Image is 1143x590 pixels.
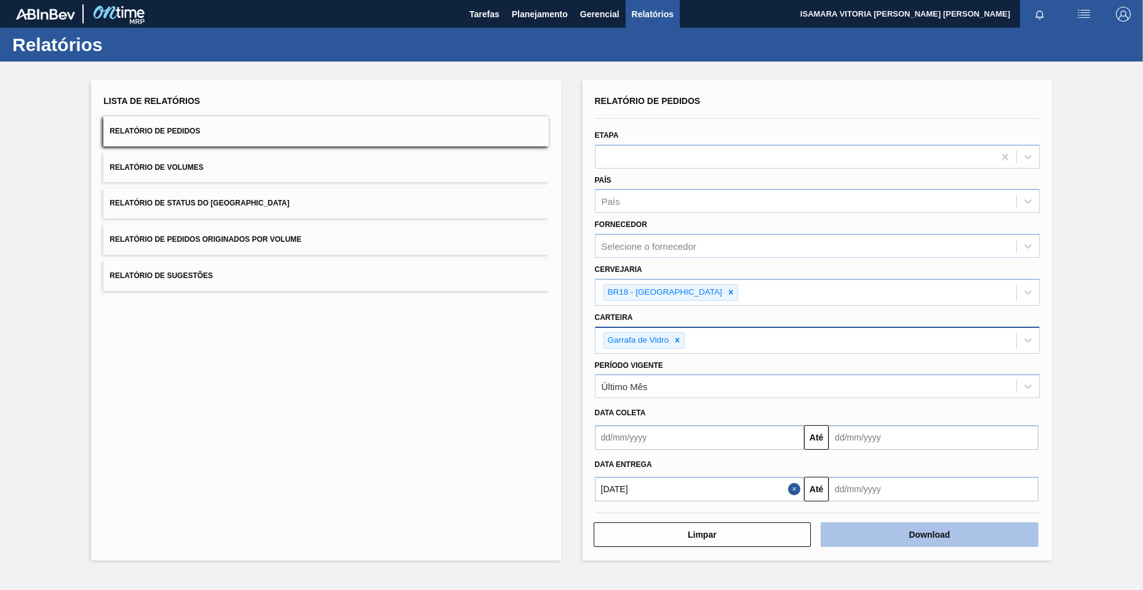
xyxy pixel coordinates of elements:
[103,153,548,183] button: Relatório de Volumes
[595,131,619,140] label: Etapa
[103,116,548,146] button: Relatório de Pedidos
[829,477,1038,501] input: dd/mm/yyyy
[604,333,671,348] div: Garrafa de Vidro
[788,477,804,501] button: Close
[110,235,301,244] span: Relatório de Pedidos Originados por Volume
[595,460,652,469] span: Data entrega
[1020,6,1059,23] button: Notificações
[580,7,619,22] span: Gerencial
[821,522,1038,547] button: Download
[829,425,1038,450] input: dd/mm/yyyy
[804,477,829,501] button: Até
[595,409,646,417] span: Data coleta
[512,7,568,22] span: Planejamento
[103,261,548,291] button: Relatório de Sugestões
[110,199,289,207] span: Relatório de Status do [GEOGRAPHIC_DATA]
[110,127,200,135] span: Relatório de Pedidos
[469,7,500,22] span: Tarefas
[16,9,75,20] img: TNhmsLtSVTkK8tSr43FrP2fwEKptu5GPRR3wAAAABJRU5ErkJggg==
[604,285,724,300] div: BR18 - [GEOGRAPHIC_DATA]
[632,7,674,22] span: Relatórios
[595,220,647,229] label: Fornecedor
[12,38,231,52] h1: Relatórios
[110,163,203,172] span: Relatório de Volumes
[595,96,701,106] span: Relatório de Pedidos
[804,425,829,450] button: Até
[103,225,548,255] button: Relatório de Pedidos Originados por Volume
[595,361,663,370] label: Período Vigente
[1077,7,1091,22] img: userActions
[594,522,811,547] button: Limpar
[595,313,633,322] label: Carteira
[103,96,200,106] span: Lista de Relatórios
[602,241,696,252] div: Selecione o fornecedor
[595,477,805,501] input: dd/mm/yyyy
[110,271,213,280] span: Relatório de Sugestões
[602,381,648,392] div: Último Mês
[595,425,805,450] input: dd/mm/yyyy
[1116,7,1131,22] img: Logout
[595,176,611,185] label: País
[595,265,642,274] label: Cervejaria
[602,196,620,207] div: País
[103,188,548,218] button: Relatório de Status do [GEOGRAPHIC_DATA]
